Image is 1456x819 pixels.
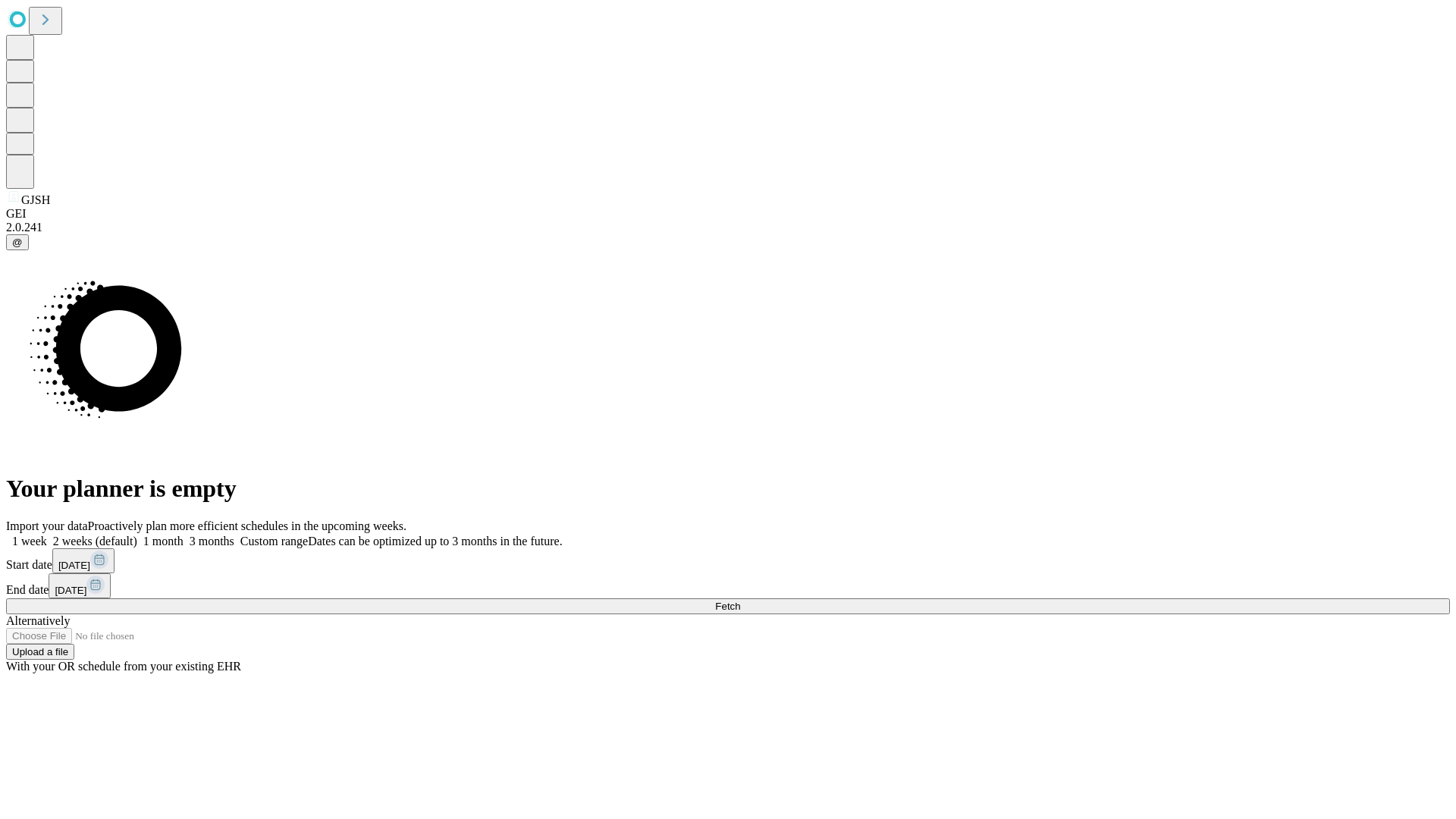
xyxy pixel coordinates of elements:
span: [DATE] [58,560,90,571]
span: Fetch [715,601,740,612]
button: Upload a file [6,644,74,660]
h1: Your planner is empty [6,475,1450,503]
div: End date [6,573,1450,598]
span: [DATE] [55,585,86,596]
span: 1 month [143,535,184,548]
button: @ [6,234,29,250]
div: Start date [6,548,1450,573]
span: 1 week [12,535,47,548]
span: Proactively plan more efficient schedules in the upcoming weeks. [88,519,406,532]
div: GEI [6,207,1450,221]
span: Custom range [240,535,308,548]
div: 2.0.241 [6,221,1450,234]
button: Fetch [6,598,1450,614]
span: With your OR schedule from your existing EHR [6,660,241,673]
span: Dates can be optimized up to 3 months in the future. [308,535,562,548]
span: GJSH [21,193,50,206]
span: Import your data [6,519,88,532]
button: [DATE] [52,548,115,573]
span: Alternatively [6,614,70,627]
button: [DATE] [49,573,111,598]
span: 2 weeks (default) [53,535,137,548]
span: 3 months [190,535,234,548]
span: @ [12,237,23,248]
